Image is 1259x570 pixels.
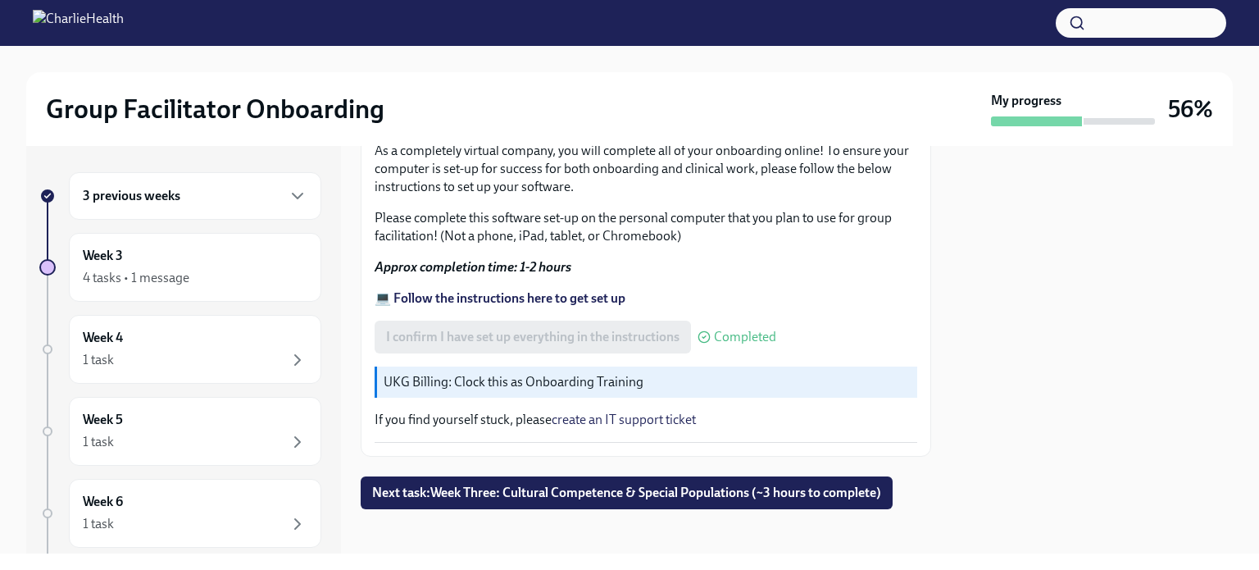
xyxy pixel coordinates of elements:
[39,315,321,384] a: Week 41 task
[384,373,911,391] p: UKG Billing: Clock this as Onboarding Training
[39,397,321,466] a: Week 51 task
[83,187,180,205] h6: 3 previous weeks
[375,142,917,196] p: As a completely virtual company, you will complete all of your onboarding online! To ensure your ...
[83,329,123,347] h6: Week 4
[83,493,123,511] h6: Week 6
[991,92,1061,110] strong: My progress
[39,233,321,302] a: Week 34 tasks • 1 message
[83,247,123,265] h6: Week 3
[372,485,881,501] span: Next task : Week Three: Cultural Competence & Special Populations (~3 hours to complete)
[83,515,114,533] div: 1 task
[375,259,571,275] strong: Approx completion time: 1-2 hours
[714,331,776,344] span: Completed
[83,351,114,369] div: 1 task
[46,93,384,125] h2: Group Facilitator Onboarding
[69,172,321,220] div: 3 previous weeks
[375,290,625,306] a: 💻 Follow the instructions here to get set up
[83,411,123,429] h6: Week 5
[375,209,917,245] p: Please complete this software set-up on the personal computer that you plan to use for group faci...
[375,411,917,429] p: If you find yourself stuck, please
[552,412,696,427] a: create an IT support ticket
[83,269,189,287] div: 4 tasks • 1 message
[39,479,321,548] a: Week 61 task
[1168,94,1213,124] h3: 56%
[361,477,893,509] button: Next task:Week Three: Cultural Competence & Special Populations (~3 hours to complete)
[83,433,114,451] div: 1 task
[33,10,124,36] img: CharlieHealth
